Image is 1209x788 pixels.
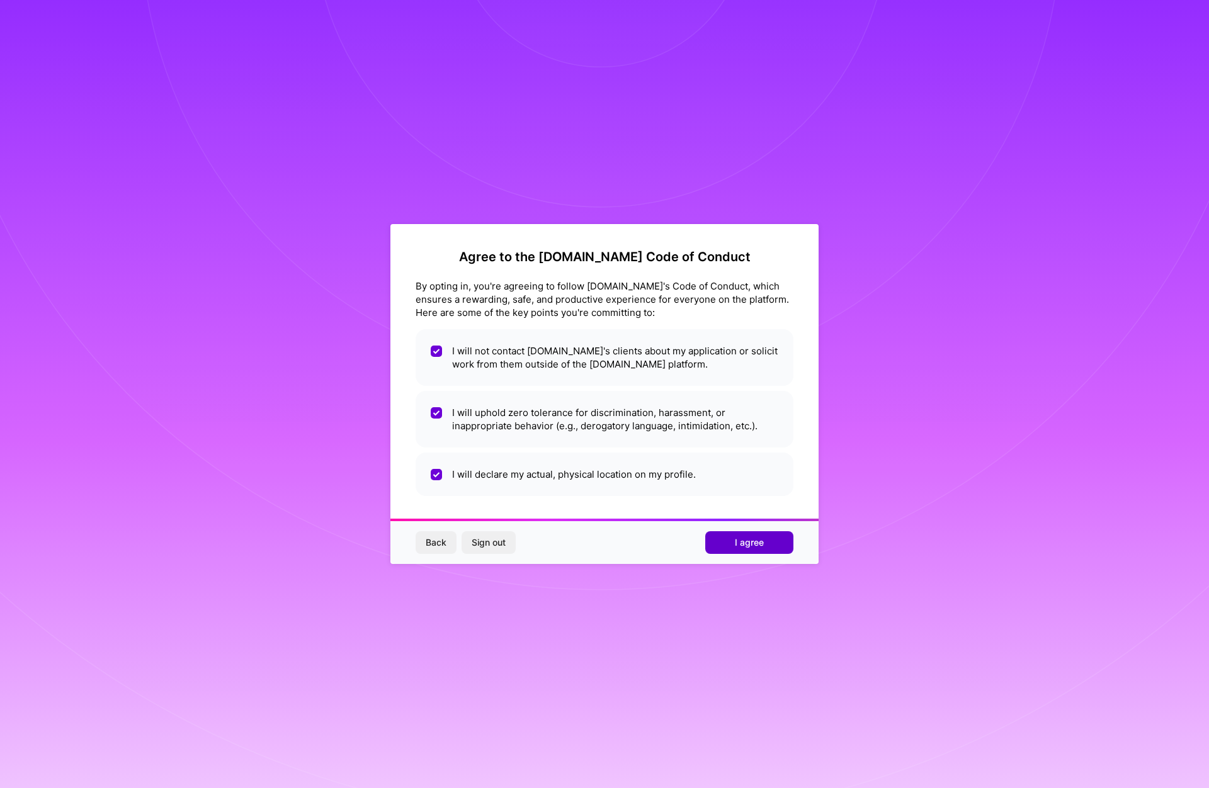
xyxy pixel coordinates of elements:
[416,391,793,447] li: I will uphold zero tolerance for discrimination, harassment, or inappropriate behavior (e.g., der...
[705,531,793,554] button: I agree
[416,279,793,319] div: By opting in, you're agreeing to follow [DOMAIN_NAME]'s Code of Conduct, which ensures a rewardin...
[416,531,457,554] button: Back
[416,329,793,386] li: I will not contact [DOMAIN_NAME]'s clients about my application or solicit work from them outside...
[735,536,764,549] span: I agree
[416,249,793,264] h2: Agree to the [DOMAIN_NAME] Code of Conduct
[426,536,446,549] span: Back
[416,453,793,496] li: I will declare my actual, physical location on my profile.
[462,531,516,554] button: Sign out
[472,536,506,549] span: Sign out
